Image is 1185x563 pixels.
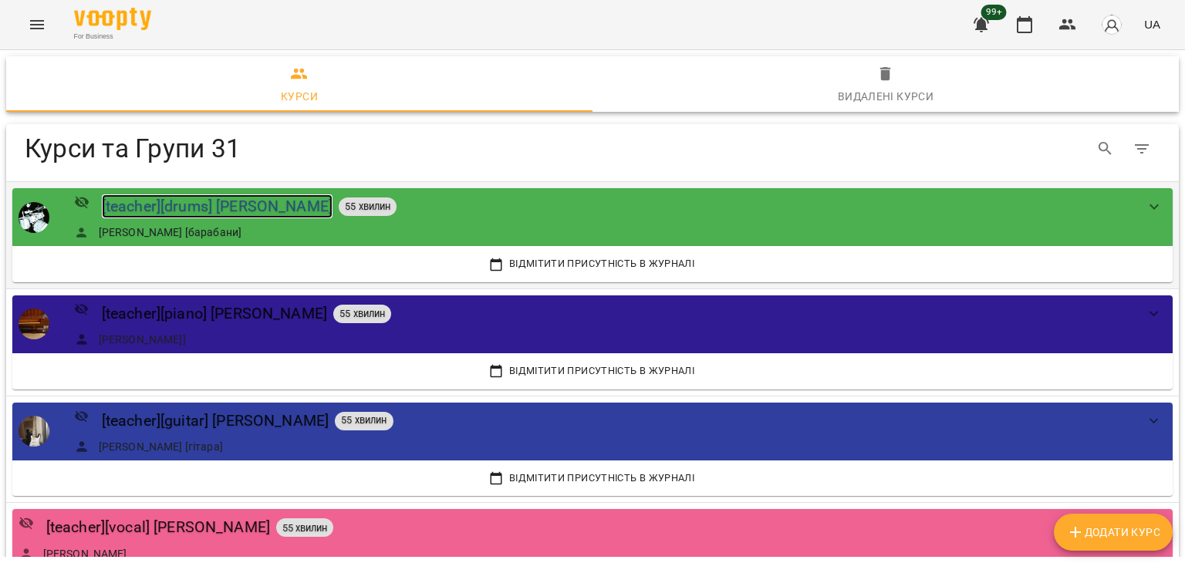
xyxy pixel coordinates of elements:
span: Відмітити присутність в Журналі [22,470,1163,487]
span: 55 хвилин [276,521,333,534]
a: [teacher][vocal] [PERSON_NAME] [46,515,270,539]
button: Menu [19,6,56,43]
a: [PERSON_NAME] [гітара] [99,439,223,454]
span: Відмітити присутність в Журналі [22,362,1163,379]
img: Voopty Logo [74,8,151,30]
button: show more [1136,295,1173,332]
a: [PERSON_NAME] [барабани] [99,224,242,240]
span: 55 хвилин [335,413,393,427]
span: For Business [74,32,151,42]
a: [PERSON_NAME]] [99,332,186,347]
span: Додати Курс [1066,523,1160,541]
div: Table Toolbar [6,124,1179,174]
button: Додати Курс [1054,514,1173,551]
span: 99+ [981,5,1007,20]
button: Відмітити присутність в Журналі [19,467,1166,490]
button: UA [1138,10,1166,39]
a: [teacher][guitar] [PERSON_NAME] [102,409,329,433]
span: UA [1144,16,1160,32]
button: show more [1136,509,1173,546]
svg: Приватний урок [74,409,89,424]
button: Відмітити присутність в Журналі [19,359,1166,383]
button: show more [1136,188,1173,225]
div: Видалені курси [838,87,934,106]
svg: Приватний урок [19,515,34,531]
div: Курси [281,87,318,106]
img: [teacher][drums] Anastasia [19,202,49,233]
h4: Курси та Групи 31 [25,133,664,164]
button: Search [1087,130,1124,167]
img: [teacher][guitar] Антон [19,416,49,447]
img: [teacher][piano] Анна [19,308,49,339]
span: Відмітити присутність в Журналі [22,255,1163,272]
a: [teacher][drums] [PERSON_NAME] [102,194,333,218]
span: 55 хвилин [339,200,397,214]
a: [PERSON_NAME] [43,546,127,561]
button: Відмітити присутність в Журналі [19,252,1166,275]
button: show more [1136,403,1173,440]
svg: Приватний урок [74,194,89,210]
a: [teacher][piano] [PERSON_NAME] [102,302,327,325]
img: avatar_s.png [1101,14,1123,35]
span: 55 хвилин [333,307,391,321]
svg: Приватний урок [74,302,89,317]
